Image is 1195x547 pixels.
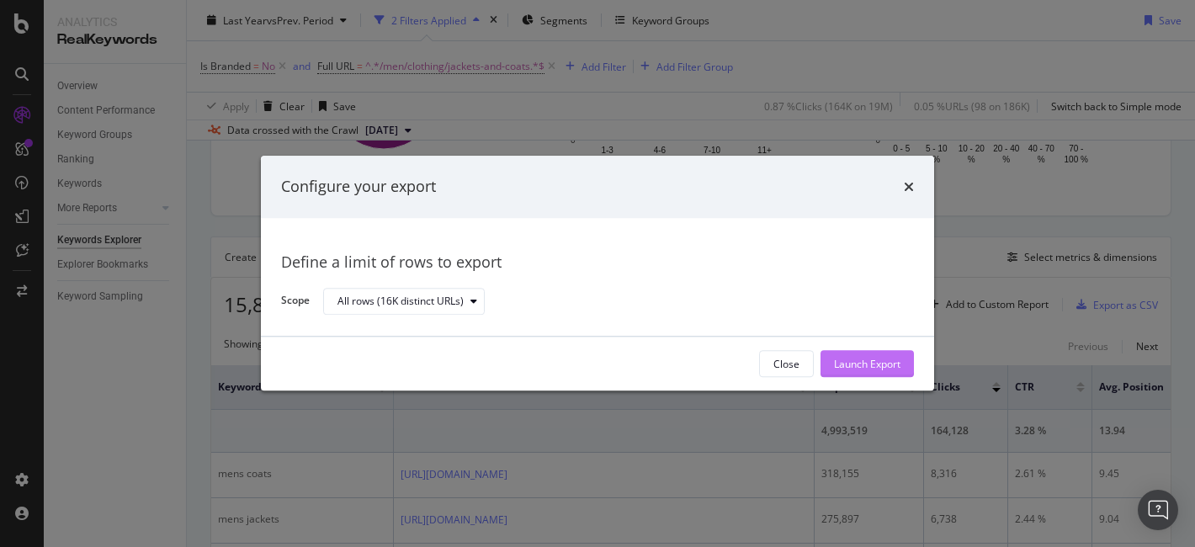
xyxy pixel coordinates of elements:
div: times [904,176,914,198]
div: Close [773,357,799,371]
div: Define a limit of rows to export [281,252,914,273]
div: modal [261,156,934,390]
div: Launch Export [834,357,900,371]
button: Launch Export [821,351,914,378]
label: Scope [281,294,310,312]
div: All rows (16K distinct URLs) [337,296,464,306]
button: All rows (16K distinct URLs) [323,288,485,315]
div: Open Intercom Messenger [1138,490,1178,530]
div: Configure your export [281,176,436,198]
button: Close [759,351,814,378]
